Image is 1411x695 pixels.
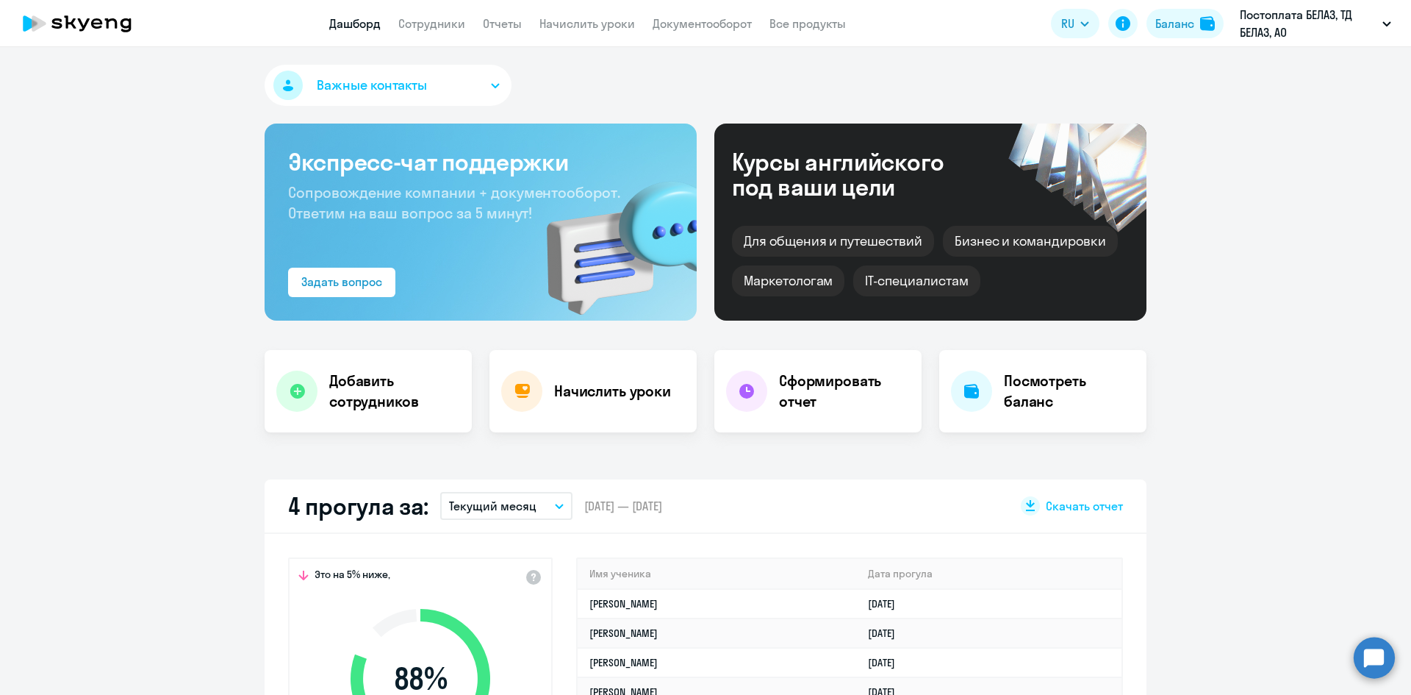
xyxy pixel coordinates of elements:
div: Задать вопрос [301,273,382,291]
img: balance [1200,16,1215,31]
button: Текущий месяц [440,492,572,520]
span: Сопровождение компании + документооборот. Ответим на ваш вопрос за 5 минут! [288,183,620,222]
a: Начислить уроки [539,16,635,31]
a: Все продукты [769,16,846,31]
div: Бизнес и командировки [943,226,1118,257]
img: bg-img [525,155,697,321]
div: IT-специалистам [853,265,980,296]
button: Балансbalance [1146,9,1224,38]
div: Баланс [1155,15,1194,32]
a: [PERSON_NAME] [589,656,658,669]
a: Отчеты [483,16,522,31]
h2: 4 прогула за: [288,491,428,521]
div: Маркетологам [732,265,844,296]
a: [PERSON_NAME] [589,627,658,640]
a: [DATE] [868,627,907,640]
h4: Начислить уроки [554,381,671,402]
button: Важные контакты [265,65,511,106]
span: Важные контакты [317,76,427,95]
span: Скачать отчет [1046,498,1123,514]
a: [DATE] [868,597,907,610]
span: Это на 5% ниже, [315,568,390,585]
th: Имя ученика [578,559,856,589]
p: Постоплата БЕЛАЗ, ТД БЕЛАЗ, АО [1240,6,1376,41]
p: Текущий месяц [449,497,536,515]
span: RU [1061,15,1074,32]
button: Постоплата БЕЛАЗ, ТД БЕЛАЗ, АО [1232,6,1399,41]
span: [DATE] — [DATE] [584,498,662,514]
a: [PERSON_NAME] [589,597,658,610]
a: Документооборот [653,16,752,31]
a: Сотрудники [398,16,465,31]
a: Дашборд [329,16,381,31]
h4: Добавить сотрудников [329,371,460,412]
div: Для общения и путешествий [732,226,934,257]
h4: Сформировать отчет [779,371,910,412]
button: Задать вопрос [288,268,395,297]
a: [DATE] [868,656,907,669]
h3: Экспресс-чат поддержки [288,147,673,177]
div: Курсы английского под ваши цели [732,149,983,199]
h4: Посмотреть баланс [1004,371,1135,412]
button: RU [1051,9,1099,38]
th: Дата прогула [856,559,1121,589]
